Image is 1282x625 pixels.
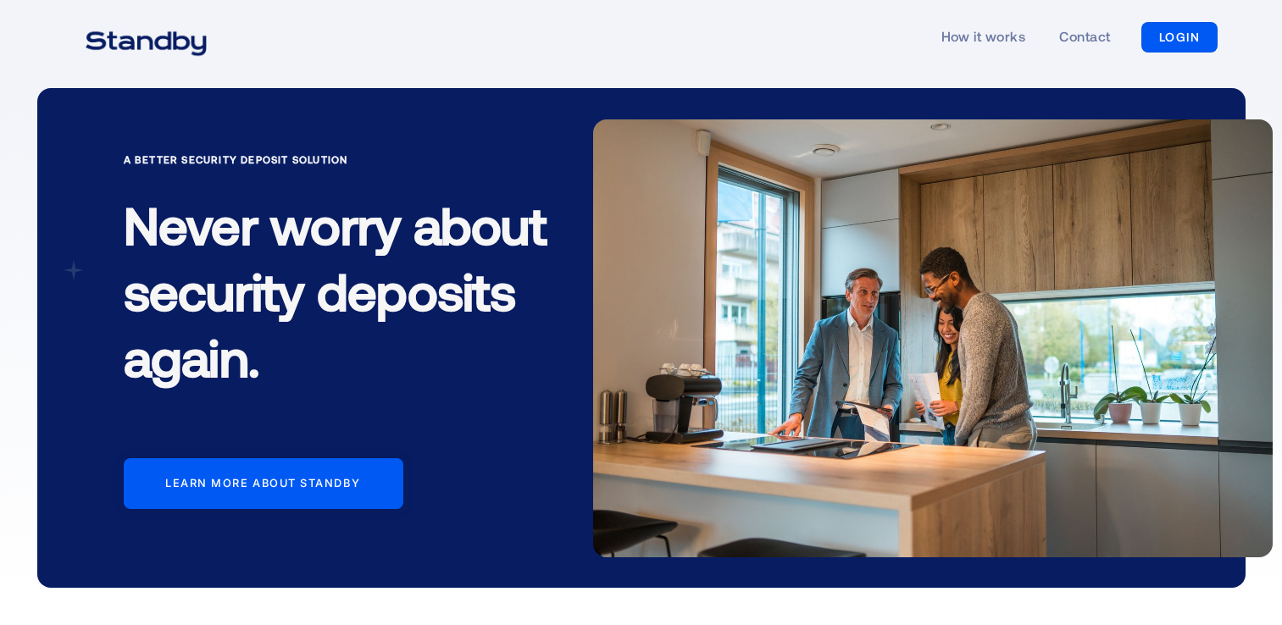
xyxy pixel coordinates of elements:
a: LOGIN [1141,22,1218,53]
h1: Never worry about security deposits again. [124,178,566,418]
a: Learn more about standby [124,458,404,509]
div: A Better Security Deposit Solution [124,151,566,168]
a: home [64,20,228,54]
div: Learn more about standby [165,477,360,490]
